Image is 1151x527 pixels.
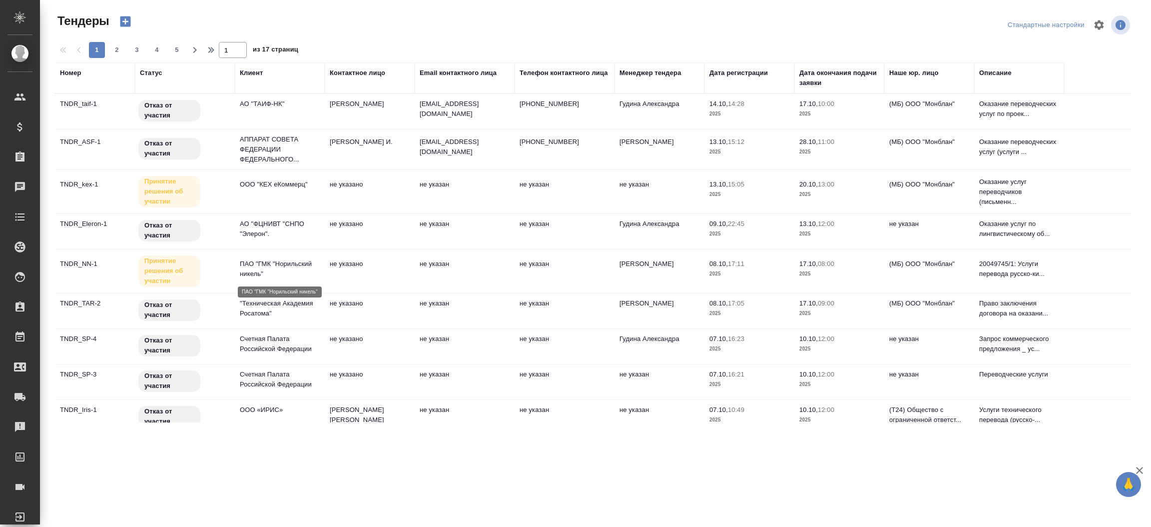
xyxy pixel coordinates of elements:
p: АО "ФЦНИВТ "СНПО "Элерон". [240,219,320,239]
span: 5 [169,45,185,55]
td: не указан [515,293,614,328]
td: не указано [325,329,415,364]
p: 11:00 [818,138,834,145]
p: 08.10, [709,260,728,267]
div: Статус [140,68,162,78]
p: 2025 [799,308,879,318]
p: Оказание услуг переводчиков (письменн... [979,177,1059,207]
p: 2025 [709,344,789,354]
span: 4 [149,45,165,55]
td: TNDR_SP-4 [55,329,135,364]
div: Номер [60,68,81,78]
p: 20.10, [799,180,818,188]
p: 10.10, [799,335,818,342]
p: 17:05 [728,299,744,307]
div: Контактное лицо [330,68,385,78]
p: (МБ) ООО "Монблан" [889,137,969,147]
td: [PHONE_NUMBER] [515,132,614,167]
button: 5 [169,42,185,58]
p: АО "ТАИФ-НК" [240,99,320,109]
div: split button [1005,17,1087,33]
p: 22:45 [728,220,744,227]
td: не указан [515,364,614,399]
td: [PERSON_NAME] [614,293,704,328]
p: 17.10, [799,299,818,307]
p: 10.10, [799,406,818,413]
button: 🙏 [1116,472,1141,497]
p: 2025 [799,189,879,199]
td: [EMAIL_ADDRESS][DOMAIN_NAME] [415,94,515,129]
td: TNDR_TAR-2 [55,293,135,328]
p: 2025 [709,147,789,157]
td: не указан [614,400,704,435]
td: Гудина Александра [614,329,704,364]
span: 🙏 [1120,474,1137,495]
p: 07.10, [709,335,728,342]
p: Услуги технического перевода (русско-... [979,405,1059,425]
button: Создать [113,13,137,30]
button: 3 [129,42,145,58]
button: 2 [109,42,125,58]
span: из 17 страниц [253,43,298,58]
td: Гудина Александра [614,94,704,129]
p: Отказ от участия [144,371,194,391]
p: 2025 [799,229,879,239]
span: Посмотреть информацию [1111,15,1132,34]
td: не указан [515,174,614,209]
p: Отказ от участия [144,300,194,320]
p: (МБ) ООО "Монблан" [889,99,969,109]
p: (T24) Общество с ограниченной ответст... [889,405,969,425]
td: TNDR_Iris-1 [55,400,135,435]
p: Принятие решения об участии [144,176,194,206]
p: 07.10, [709,370,728,378]
p: 20049745/1: Услуги перевода русско-ки... [979,259,1059,279]
td: TNDR_NN-1 [55,254,135,289]
p: Отказ от участия [144,335,194,355]
p: Запрос коммерческого предложения _ ус... [979,334,1059,354]
p: 13.10, [709,180,728,188]
div: Менеджер тендера [619,68,681,78]
p: Отказ от участия [144,406,194,426]
p: 17.10, [799,260,818,267]
td: [PERSON_NAME] [614,254,704,289]
td: Гудина Александра [614,214,704,249]
td: не указан [614,174,704,209]
p: Счетная Палата Российской Федерации [240,369,320,389]
p: 08:00 [818,260,834,267]
div: Клиент [240,68,263,78]
td: [PERSON_NAME] [325,94,415,129]
td: TNDR_SP-3 [55,364,135,399]
p: Принятие решения об участии [144,256,194,286]
p: 07.10, [709,406,728,413]
td: [PHONE_NUMBER] [515,94,614,129]
td: [PERSON_NAME] [614,132,704,167]
p: 2025 [709,229,789,239]
p: 2025 [709,379,789,389]
button: 4 [149,42,165,58]
p: 15:12 [728,138,744,145]
p: 15:05 [728,180,744,188]
p: 10:49 [728,406,744,413]
p: 12:00 [818,406,834,413]
p: 12:00 [818,220,834,227]
p: ООО "КЕХ еКоммерц" [240,179,320,189]
p: ООО «ИРИС» [240,405,320,415]
p: не указан [889,219,969,229]
td: не указан [415,400,515,435]
p: 09.10, [709,220,728,227]
p: 2025 [799,109,879,119]
p: 28.10, [799,138,818,145]
div: Наше юр. лицо [889,68,939,78]
p: 2025 [709,109,789,119]
p: 2025 [709,269,789,279]
p: 12:00 [818,370,834,378]
p: (МБ) ООО "Монблан" [889,179,969,189]
p: "Техническая Академия Росатома" [240,298,320,318]
span: Тендеры [55,13,109,29]
p: 2025 [709,189,789,199]
td: [PERSON_NAME] И. [325,132,415,167]
div: Телефон контактного лица [520,68,608,78]
p: 09:00 [818,299,834,307]
p: Отказ от участия [144,138,194,158]
p: Переводческие услуги [979,369,1059,379]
